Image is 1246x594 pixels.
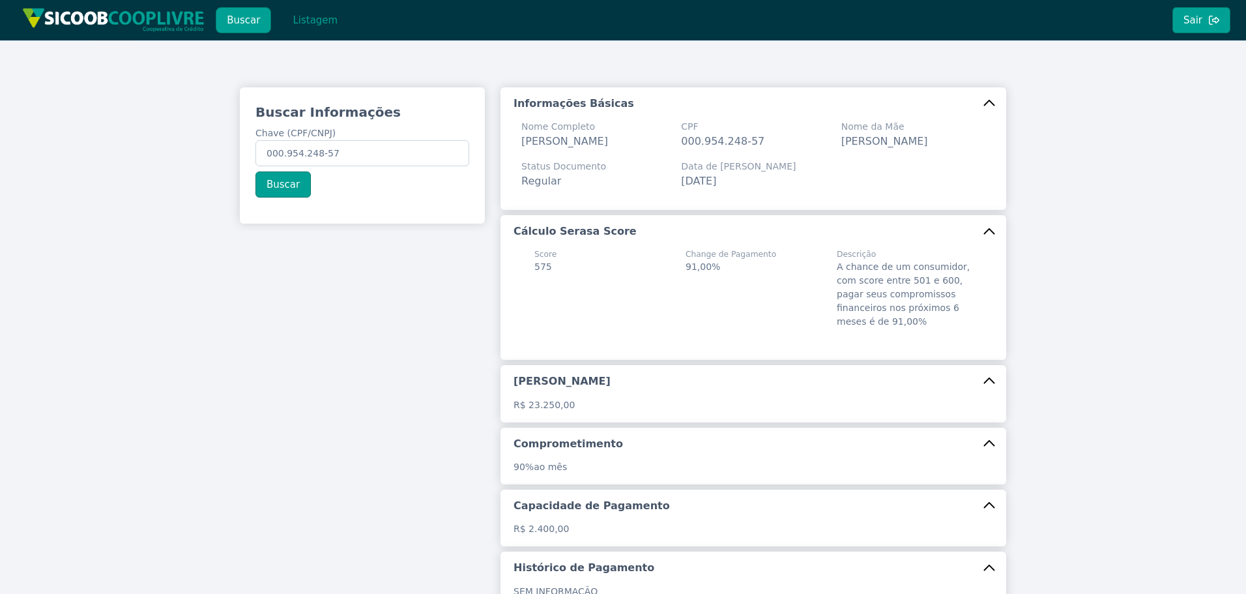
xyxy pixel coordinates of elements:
span: Chave (CPF/CNPJ) [255,128,336,138]
span: 575 [534,261,552,272]
h5: Capacidade de Pagamento [514,499,670,513]
button: [PERSON_NAME] [500,365,1006,398]
span: [DATE] [681,175,716,187]
span: Nome da Mãe [841,120,928,134]
span: Regular [521,175,561,187]
h3: Buscar Informações [255,103,469,121]
span: [PERSON_NAME] [841,135,928,147]
button: Cálculo Serasa Score [500,215,1006,248]
button: Buscar [216,7,271,33]
button: Sair [1172,7,1230,33]
button: Informações Básicas [500,87,1006,120]
h5: Histórico de Pagamento [514,561,654,575]
span: R$ 2.400,00 [514,524,569,534]
span: Data de [PERSON_NAME] [681,160,796,173]
button: Buscar [255,171,311,198]
button: Histórico de Pagamento [500,552,1006,584]
h5: Informações Básicas [514,97,634,111]
h5: Cálculo Serasa Score [514,224,637,239]
span: Descrição [837,248,972,260]
span: A chance de um consumidor, com score entre 501 e 600, pagar seus compromissos financeiros nos pró... [837,261,970,327]
h5: Comprometimento [514,437,623,451]
span: R$ 23.250,00 [514,400,575,410]
button: Listagem [282,7,349,33]
img: img/sicoob_cooplivre.png [22,8,205,32]
h5: [PERSON_NAME] [514,374,611,389]
span: Score [534,248,557,260]
p: ao mês [514,460,993,474]
span: CPF [681,120,764,134]
span: 91,00% [686,261,720,272]
button: Comprometimento [500,428,1006,460]
span: 000.954.248-57 [681,135,764,147]
span: Nome Completo [521,120,608,134]
input: Chave (CPF/CNPJ) [255,140,469,166]
span: Status Documento [521,160,606,173]
span: [PERSON_NAME] [521,135,608,147]
button: Capacidade de Pagamento [500,490,1006,522]
span: 90% [514,462,534,472]
span: Change de Pagamento [686,248,776,260]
